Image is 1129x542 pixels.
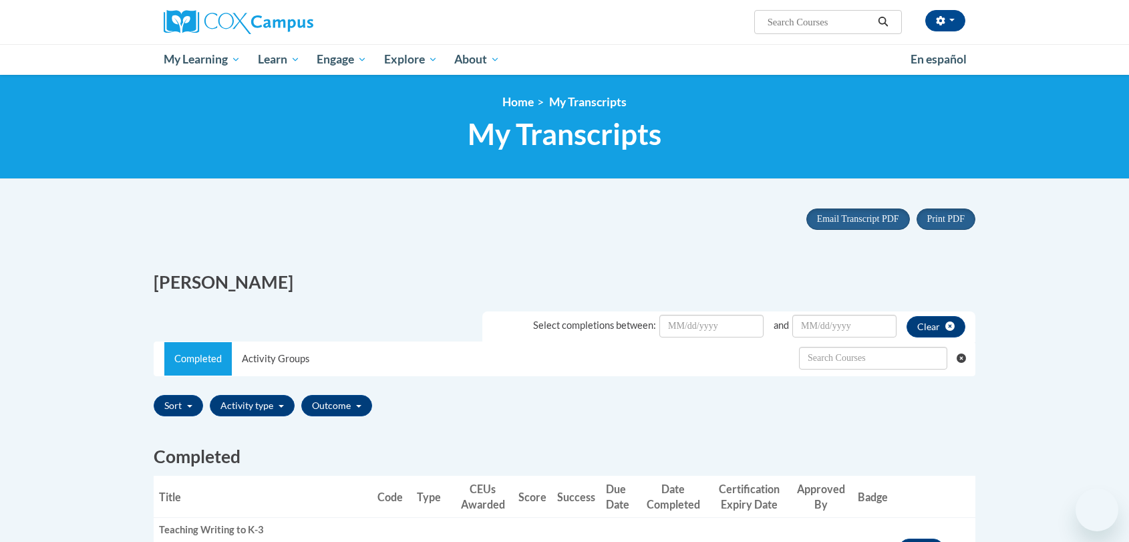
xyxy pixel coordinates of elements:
button: Email Transcript PDF [806,209,910,230]
a: About [446,44,509,75]
button: Print PDF [917,209,975,230]
iframe: Button to launch messaging window [1076,489,1118,531]
span: Print PDF [927,214,965,224]
button: Clear searching [957,342,975,374]
span: Engage [317,51,367,67]
img: Cox Campus [164,10,313,34]
span: Explore [384,51,438,67]
input: Date Input [659,315,764,337]
a: Completed [164,342,232,376]
button: Account Settings [925,10,965,31]
th: CEUs Awarded [453,476,513,518]
th: Certification Expiry Date [707,476,790,518]
span: En español [911,52,967,66]
h2: [PERSON_NAME] [154,270,554,295]
th: Date Completed [639,476,707,518]
div: Main menu [144,44,985,75]
button: Activity type [210,395,295,416]
span: Email Transcript PDF [817,214,899,224]
span: My Transcripts [468,116,661,152]
span: My Learning [164,51,240,67]
h2: Completed [154,444,975,469]
a: Explore [375,44,446,75]
button: Search [873,14,893,30]
span: About [454,51,500,67]
input: Search Courses [766,14,873,30]
th: Type [412,476,453,518]
th: Actions [893,476,975,518]
span: Learn [258,51,300,67]
th: Badge [852,476,893,518]
span: Select completions between: [533,319,656,331]
th: Score [513,476,552,518]
button: Sort [154,395,203,416]
input: Search Withdrawn Transcripts [799,347,947,370]
span: My Transcripts [549,95,627,109]
a: Home [502,95,534,109]
a: Learn [249,44,309,75]
a: En español [902,45,975,74]
input: Date Input [792,315,897,337]
button: clear [907,316,965,337]
a: Engage [308,44,375,75]
div: Teaching Writing to K-3 [159,523,367,537]
th: Code [372,476,412,518]
a: My Learning [155,44,249,75]
span: and [774,319,789,331]
th: Approved By [790,476,852,518]
a: Activity Groups [232,342,319,376]
th: Due Date [601,476,639,518]
th: Title [154,476,372,518]
button: Outcome [301,395,372,416]
th: Success [552,476,601,518]
a: Cox Campus [164,10,418,34]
